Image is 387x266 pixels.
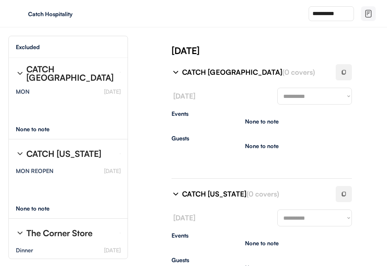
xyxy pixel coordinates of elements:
[16,44,40,50] div: Excluded
[26,229,92,237] div: The Corner Store
[14,8,25,19] img: yH5BAEAAAAALAAAAAABAAEAAAIBRAA7
[16,126,63,132] div: None to note
[173,213,195,222] font: [DATE]
[182,189,327,199] div: CATCH [US_STATE]
[16,149,24,158] img: chevron-right%20%281%29.svg
[245,240,279,246] div: None to note
[245,143,279,149] div: None to note
[245,119,279,124] div: None to note
[28,11,117,17] div: Catch Hospitality
[182,67,327,77] div: CATCH [GEOGRAPHIC_DATA]
[246,189,279,198] font: (0 covers)
[104,247,121,254] font: [DATE]
[364,9,373,18] img: file-02.svg
[172,135,352,141] div: Guests
[104,88,121,95] font: [DATE]
[282,68,315,77] font: (0 covers)
[172,68,180,77] img: chevron-right%20%281%29.svg
[172,190,180,198] img: chevron-right%20%281%29.svg
[16,168,53,174] div: MON REOPEN
[172,111,352,117] div: Events
[26,149,101,158] div: CATCH [US_STATE]
[16,229,24,237] img: chevron-right%20%281%29.svg
[16,247,33,253] div: Dinner
[26,65,114,82] div: CATCH [GEOGRAPHIC_DATA]
[173,92,195,100] font: [DATE]
[16,69,24,78] img: chevron-right%20%281%29.svg
[172,257,352,263] div: Guests
[172,44,387,57] div: [DATE]
[172,233,352,238] div: Events
[16,206,63,211] div: None to note
[104,167,121,174] font: [DATE]
[16,89,30,94] div: MON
